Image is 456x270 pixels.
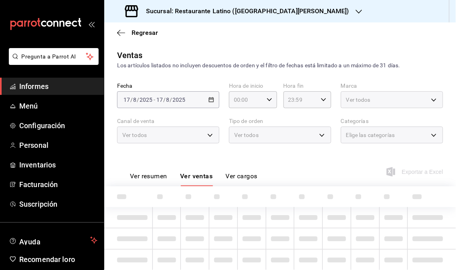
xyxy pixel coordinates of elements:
button: Pregunta a Parrot AI [9,48,99,65]
font: Suscripción [19,200,57,208]
font: Elige las categorías [346,132,395,138]
span: / [170,97,172,103]
font: Tipo de orden [229,118,263,125]
input: -- [166,97,170,103]
font: Canal de venta [117,118,155,125]
font: Ver resumen [130,173,167,180]
button: abrir_cajón_menú [88,21,95,27]
font: Configuración [19,121,65,130]
font: Hora de inicio [229,83,263,89]
font: Ayuda [19,238,41,246]
font: Marca [341,83,357,89]
font: Sucursal: Restaurante Latino ([GEOGRAPHIC_DATA][PERSON_NAME]) [146,7,349,15]
font: Inventarios [19,161,56,169]
font: Ventas [117,50,143,60]
input: ---- [139,97,153,103]
font: Pregunta a Parrot AI [22,53,76,60]
font: Recomendar loro [19,255,75,264]
input: -- [123,97,130,103]
div: pestañas de navegación [130,172,257,186]
font: Los artículos listados no incluyen descuentos de orden y el filtro de fechas está limitado a un m... [117,62,400,69]
span: / [137,97,139,103]
span: / [163,97,166,103]
font: Menú [19,102,38,110]
font: Informes [19,82,49,91]
font: Personal [19,141,49,149]
a: Pregunta a Parrot AI [6,58,99,66]
font: Hora fin [284,83,304,89]
button: Regresar [117,29,158,36]
input: ---- [172,97,186,103]
font: Ver ventas [180,173,213,180]
input: -- [133,97,137,103]
font: Ver todos [122,132,147,138]
font: Ver todos [234,132,259,138]
span: / [130,97,133,103]
font: Regresar [132,29,158,36]
span: - [154,97,155,103]
font: Facturación [19,180,58,189]
font: Fecha [117,83,133,89]
input: -- [156,97,163,103]
font: Ver todos [346,97,371,103]
font: Categorías [341,118,369,125]
font: Ver cargos [226,173,258,180]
